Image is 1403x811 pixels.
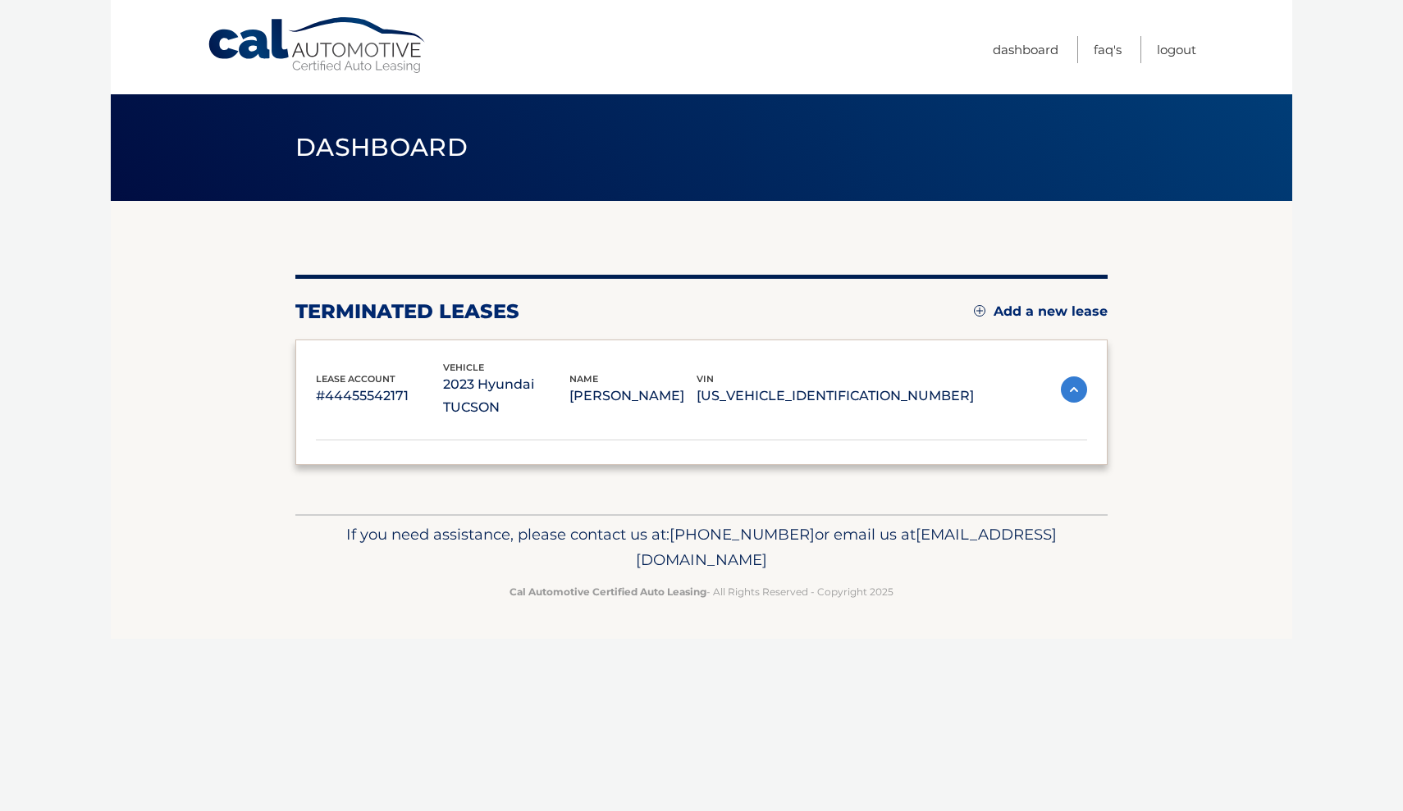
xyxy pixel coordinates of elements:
a: Cal Automotive [207,16,428,75]
p: 2023 Hyundai TUCSON [443,373,570,419]
span: lease account [316,373,395,385]
img: add.svg [974,305,985,317]
strong: Cal Automotive Certified Auto Leasing [510,585,706,598]
span: Dashboard [295,132,468,162]
a: FAQ's [1094,36,1122,63]
h2: terminated leases [295,299,519,324]
p: [PERSON_NAME] [569,385,697,408]
a: Dashboard [993,36,1058,63]
p: #44455542171 [316,385,443,408]
p: [US_VEHICLE_IDENTIFICATION_NUMBER] [697,385,974,408]
span: [PHONE_NUMBER] [670,525,815,544]
p: If you need assistance, please contact us at: or email us at [306,522,1097,574]
span: name [569,373,598,385]
a: Add a new lease [974,303,1108,320]
span: vehicle [443,362,484,373]
span: vin [697,373,714,385]
img: accordion-active.svg [1061,376,1087,403]
a: Logout [1157,36,1196,63]
p: - All Rights Reserved - Copyright 2025 [306,583,1097,600]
